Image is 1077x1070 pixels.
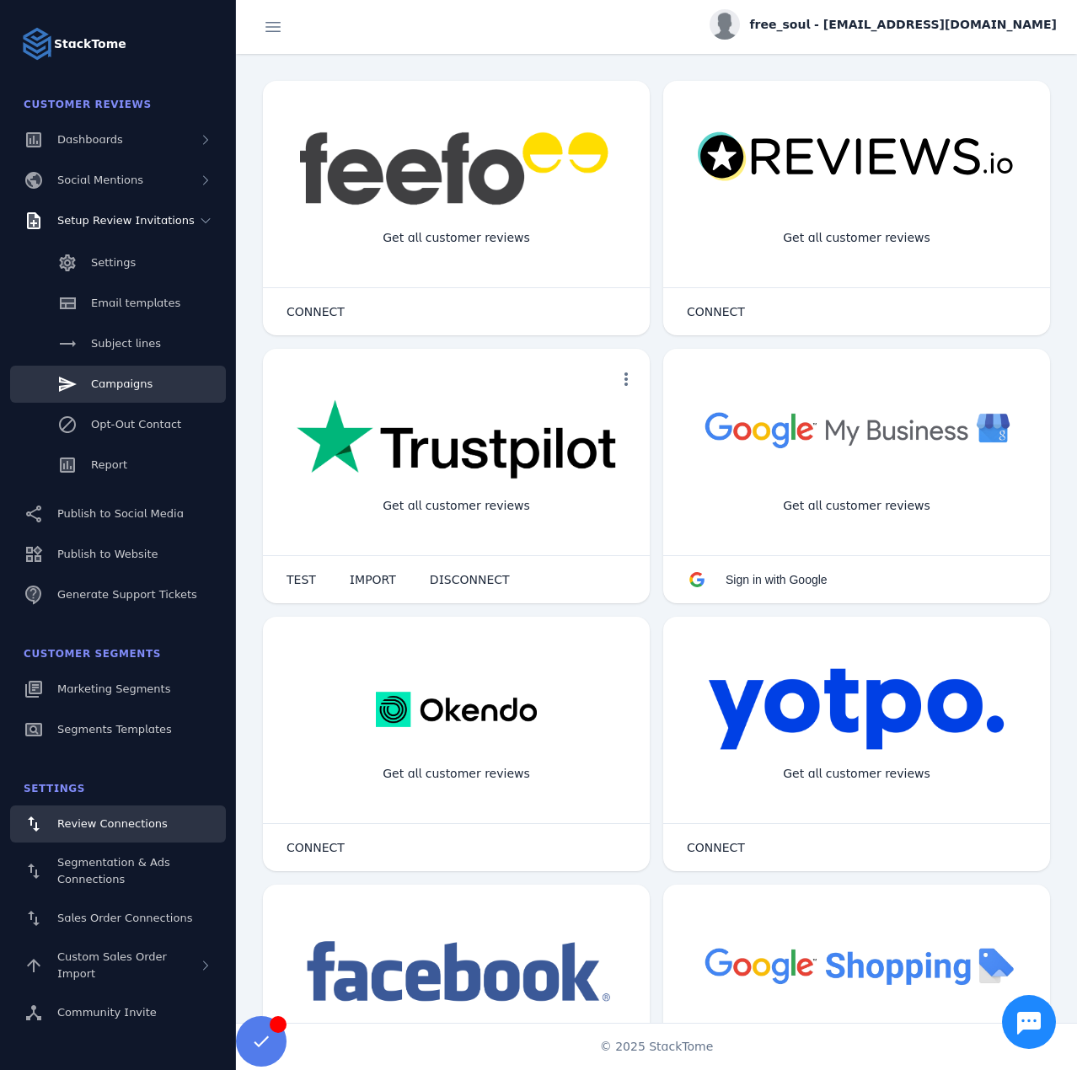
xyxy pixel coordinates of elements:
button: more [609,362,643,396]
span: Customer Reviews [24,99,152,110]
span: Sales Order Connections [57,912,192,924]
span: Subject lines [91,337,161,350]
a: Email templates [10,285,226,322]
img: feefo.png [297,131,616,206]
a: Generate Support Tickets [10,576,226,613]
div: Get all customer reviews [369,216,544,260]
div: Import Products from Google [757,1019,956,1064]
button: Sign in with Google [670,563,844,597]
a: Report [10,447,226,484]
strong: StackTome [54,35,126,53]
div: Get all customer reviews [769,484,944,528]
div: Get all customer reviews [769,752,944,796]
span: Email templates [91,297,180,309]
span: Campaigns [91,377,153,390]
span: TEST [287,574,316,586]
span: Generate Support Tickets [57,588,197,601]
button: CONNECT [670,295,762,329]
span: Publish to Social Media [57,507,184,520]
a: Marketing Segments [10,671,226,708]
a: Community Invite [10,994,226,1031]
span: Opt-Out Contact [91,418,181,431]
div: Get all customer reviews [369,752,544,796]
a: Segments Templates [10,711,226,748]
button: CONNECT [270,295,362,329]
a: Sales Order Connections [10,900,226,937]
span: CONNECT [287,306,345,318]
a: Opt-Out Contact [10,406,226,443]
span: © 2025 StackTome [600,1038,714,1056]
button: IMPORT [333,563,413,597]
img: facebook.png [297,935,616,1010]
img: yotpo.png [708,667,1005,752]
span: Settings [24,783,85,794]
span: CONNECT [287,842,345,853]
a: Publish to Website [10,536,226,573]
span: Customer Segments [24,648,161,660]
a: Settings [10,244,226,281]
div: Get all customer reviews [769,216,944,260]
img: trustpilot.png [297,399,616,482]
span: Report [91,458,127,471]
a: Publish to Social Media [10,495,226,532]
img: Logo image [20,27,54,61]
button: free_soul - [EMAIL_ADDRESS][DOMAIN_NAME] [710,9,1057,40]
span: Settings [91,256,136,269]
a: Segmentation & Ads Connections [10,846,226,896]
img: profile.jpg [710,9,740,40]
span: Dashboards [57,133,123,146]
button: CONNECT [670,831,762,864]
img: okendo.webp [376,667,537,752]
span: CONNECT [687,306,745,318]
button: TEST [270,563,333,597]
span: free_soul - [EMAIL_ADDRESS][DOMAIN_NAME] [750,16,1057,34]
span: Social Mentions [57,174,143,186]
img: googlebusiness.png [697,399,1016,459]
span: Custom Sales Order Import [57,950,167,980]
img: googleshopping.png [697,935,1016,995]
span: Publish to Website [57,548,158,560]
a: Subject lines [10,325,226,362]
img: reviewsio.svg [697,131,1016,183]
span: IMPORT [350,574,396,586]
button: CONNECT [270,831,362,864]
span: Segments Templates [57,723,172,736]
span: Setup Review Invitations [57,214,195,227]
span: Review Connections [57,817,168,830]
span: DISCONNECT [430,574,510,586]
span: Segmentation & Ads Connections [57,856,170,885]
div: Get all customer reviews [369,484,544,528]
button: DISCONNECT [413,563,527,597]
a: Campaigns [10,366,226,403]
span: Community Invite [57,1006,157,1019]
span: Sign in with Google [726,573,828,586]
a: Review Connections [10,805,226,843]
span: Marketing Segments [57,682,170,695]
span: CONNECT [687,842,745,853]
